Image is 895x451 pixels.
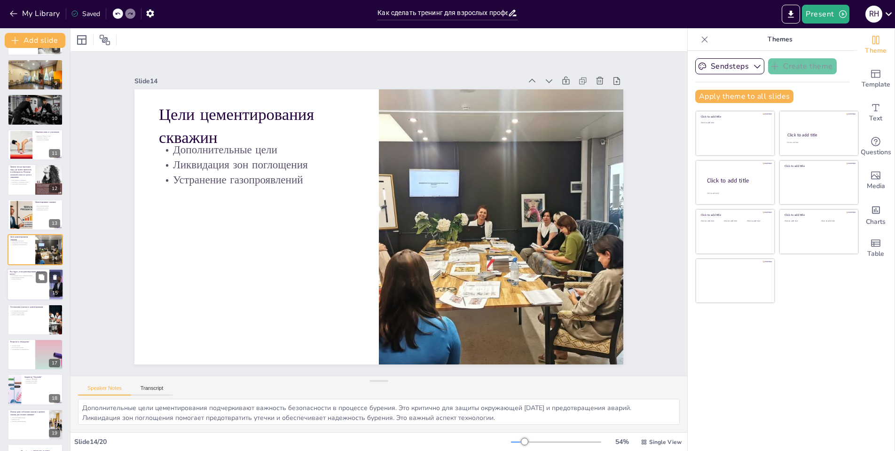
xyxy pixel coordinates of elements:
div: https://cdn.sendsteps.com/images/logo/sendsteps_logo_white.pnghttps://cdn.sendsteps.com/images/lo... [8,59,63,90]
div: Click to add text [724,220,745,222]
button: Apply theme to all slides [695,90,793,103]
p: Обратная связь от участников [35,131,60,134]
span: Charts [866,217,886,227]
div: Click to add text [821,220,851,222]
button: Present [802,5,849,24]
p: Что будет, если цементирование выполнено плохо? [10,270,47,276]
p: Роль цемента в скважинах [10,180,32,182]
button: Transcript [131,385,173,396]
p: Влияние на современные технологии [10,67,60,69]
div: Получайте информацию в режиме реального времени от своей аудитории [857,130,895,164]
div: 13 [49,219,60,228]
p: Дополнительные цели [10,240,32,242]
div: Click to add text [787,142,849,144]
p: Осложнения цементирования [10,310,47,312]
span: Text [869,113,882,124]
div: https://cdn.sendsteps.com/images/logo/sendsteps_logo_white.pnghttps://cdn.sendsteps.com/images/lo... [8,199,63,230]
p: Цели цементирования скважин [177,60,378,145]
textarea: Дополнительные цели цементирования подчеркивают важность безопасности в процессе бурения. Это кри... [78,399,680,425]
div: https://cdn.sendsteps.com/images/logo/sendsteps_logo_white.pnghttps://cdn.sendsteps.com/images/lo... [8,304,63,335]
p: Опасность микротрещин [10,417,47,419]
div: https://cdn.sendsteps.com/images/logo/sendsteps_logo_white.pnghttps://cdn.sendsteps.com/images/lo... [8,164,63,195]
div: R H [865,6,882,23]
p: Древние цементы [10,61,60,63]
p: Качество цементирования [10,420,47,422]
p: Выбросы газа [10,419,47,420]
div: Click to add text [785,220,814,222]
p: Появление портландцемента [10,98,60,100]
p: Проблемы с осыпанием стенок [10,181,32,183]
div: Добавить текстовые поля [857,96,895,130]
p: Осложнения в процессе цементирования [10,306,47,309]
p: Появление портландцемента [10,96,60,99]
button: R H [865,5,882,24]
div: Click to add title [785,213,852,217]
div: Click to add text [701,220,722,222]
p: Древние цементы [10,63,60,65]
button: Add slide [5,33,65,48]
span: Theme [865,46,887,56]
button: Экспорт в PowerPoint [782,5,800,24]
button: Дублировать Слайд [36,272,47,283]
div: Click to add text [747,220,768,222]
div: Slide 14 / 20 [74,437,511,446]
button: My Library [7,6,64,21]
div: https://cdn.sendsteps.com/images/logo/sendsteps_logo_white.pnghttps://cdn.sendsteps.com/images/lo... [8,129,63,160]
p: Разобщение пластов [35,209,60,211]
div: Click to add title [701,115,768,119]
p: Themes [712,28,848,51]
p: Ликвидация зон поглощения [172,113,367,168]
p: Последствия плохого цементирования [10,275,47,277]
p: Улучшение тренинга [35,137,60,139]
div: Click to add text [701,122,768,124]
p: Устранение газопроявлений [10,244,32,245]
p: Методы оценки [10,345,32,347]
p: Цемент всегда переходил туда, где нужна прочность и стабильность. Поэтому логичной стала его роль... [10,166,32,179]
p: Адаптация программы [35,139,60,141]
span: Questions [861,147,891,158]
div: 12 [49,184,60,193]
div: Добавить диаграммы и графики [857,198,895,231]
div: 16 [49,324,60,332]
p: Важность обратной связи [35,135,60,137]
span: Позиция [99,34,110,46]
div: https://cdn.sendsteps.com/images/logo/sendsteps_logo_white.pnghttps://cdn.sendsteps.com/images/lo... [8,94,63,125]
div: Slide 14 [166,29,547,118]
button: Удалить слайд [49,272,61,283]
div: 17 [49,359,60,367]
div: https://cdn.sendsteps.com/images/logo/sendsteps_logo_white.pnghttps://cdn.sendsteps.com/images/lo... [8,374,63,405]
div: Добавить таблицу [857,231,895,265]
span: Media [867,181,885,191]
p: Пуццолановый цемент [10,65,60,67]
div: 15 [49,289,61,298]
div: 9 [52,79,60,87]
p: Газовые выбросы [10,278,47,280]
p: Тестирование на герметичность [10,348,32,350]
p: Межколонные перетоки [10,277,47,278]
span: Single View [649,438,682,446]
p: Технология цементирования [10,183,32,185]
div: 19 [49,429,60,437]
p: Механическая защита [35,207,60,209]
button: Create theme [768,58,837,74]
div: 14 [49,254,60,262]
span: Template [862,79,890,90]
div: 54 % [611,437,633,446]
p: Роль в нефтегазе [10,102,60,103]
p: Ликвидация зон поглощения [10,242,32,244]
span: Table [867,249,884,259]
p: Преимущества портландцемента [10,100,60,102]
div: Click to add title [785,164,852,168]
p: Последствия аварии [24,381,60,383]
p: Цементирование скважин [35,201,60,204]
div: 10 [49,114,60,123]
div: Добавить готовые слайды [857,62,895,96]
div: https://cdn.sendsteps.com/images/logo/sendsteps_logo_white.pnghttps://cdn.sendsteps.com/images/lo... [8,339,63,370]
div: Click to add title [701,213,768,217]
p: Цели цементирования [35,205,60,207]
p: Устранение газопроявлений [169,128,364,183]
p: Дорогостоящий ремонт [10,314,47,316]
p: Почему даже небольшие каналы в цементе опасны для газовых скважин? [10,411,47,416]
p: Примеры последствий [10,312,47,314]
button: Sendsteps [695,58,764,74]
